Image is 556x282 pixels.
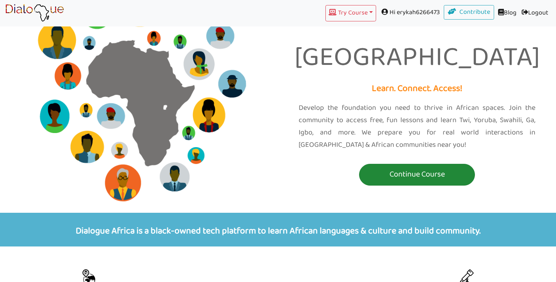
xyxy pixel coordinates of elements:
[494,5,519,21] a: Blog
[283,81,551,97] p: Learn. Connect. Access!
[519,5,551,21] a: Logout
[444,5,494,20] a: Contribute
[376,5,444,20] span: Hi erykah6266473
[299,102,535,151] p: Develop the foundation you need to thrive in African spaces. Join the community to access free, f...
[5,4,64,22] img: learn African language platform app
[361,168,473,181] p: Continue Course
[325,5,376,21] button: Try Course
[359,164,475,186] button: Continue Course
[5,213,551,246] p: Dialogue Africa is a black-owned tech platform to learn African languages & culture and build com...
